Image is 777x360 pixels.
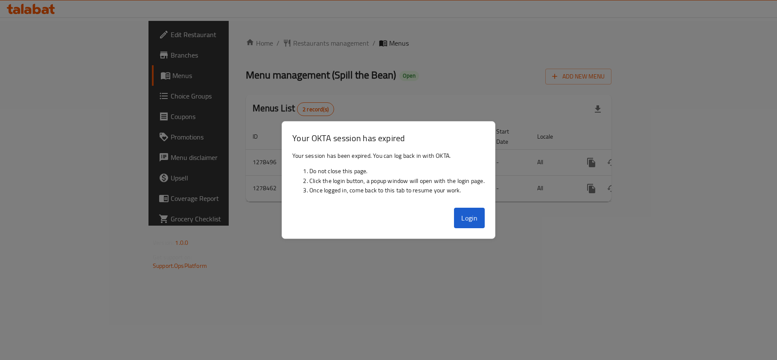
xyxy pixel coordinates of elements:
[309,176,485,186] li: Click the login button, a popup window will open with the login page.
[282,148,495,205] div: Your session has been expired. You can log back in with OKTA.
[309,166,485,176] li: Do not close this page.
[292,132,485,144] h3: Your OKTA session has expired
[454,208,485,228] button: Login
[309,186,485,195] li: Once logged in, come back to this tab to resume your work.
